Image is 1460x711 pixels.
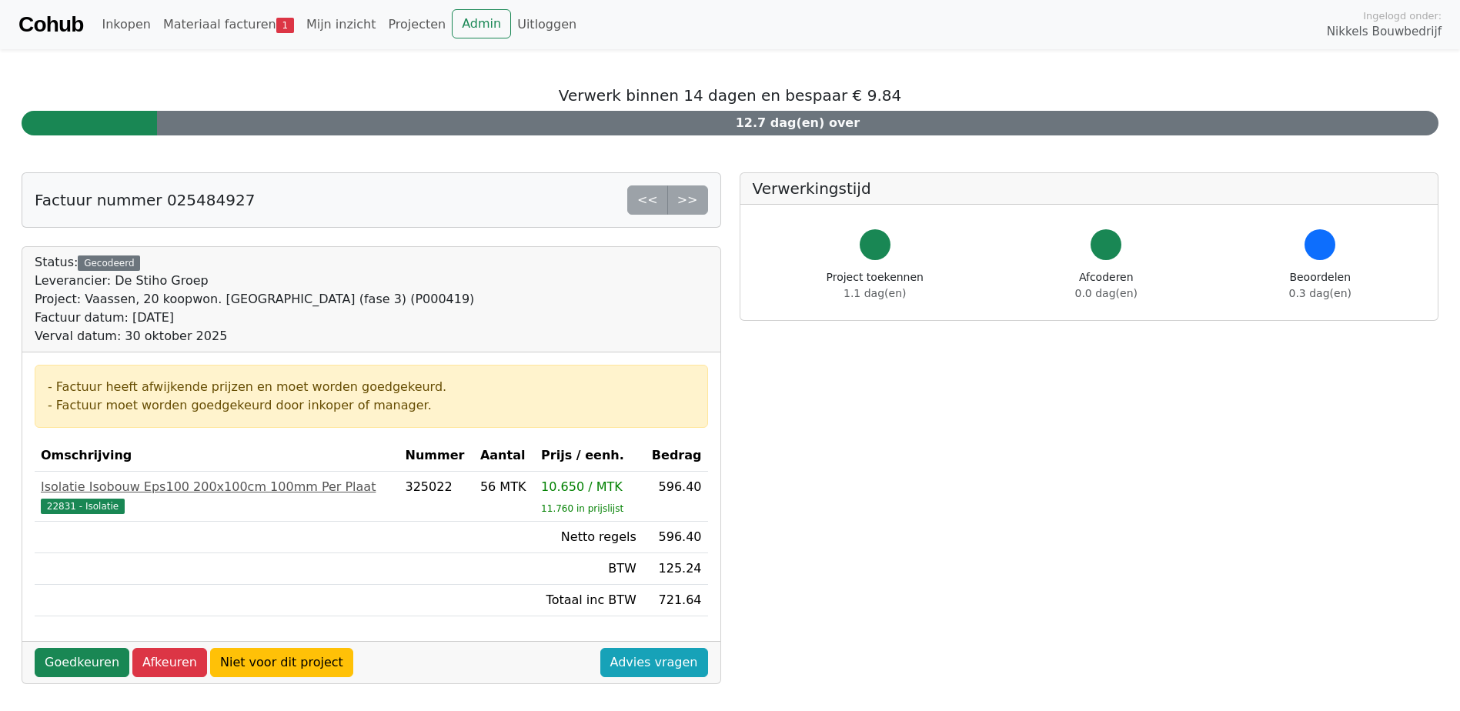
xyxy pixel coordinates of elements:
td: Netto regels [535,522,643,553]
div: Afcoderen [1075,269,1138,302]
div: Beoordelen [1289,269,1351,302]
th: Aantal [474,440,535,472]
td: 596.40 [643,522,708,553]
span: Ingelogd onder: [1363,8,1442,23]
div: Project: Vaassen, 20 koopwon. [GEOGRAPHIC_DATA] (fase 3) (P000419) [35,290,474,309]
a: Materiaal facturen1 [157,9,300,40]
div: Isolatie Isobouw Eps100 200x100cm 100mm Per Plaat [41,478,393,496]
a: Goedkeuren [35,648,129,677]
span: 1.1 dag(en) [844,287,906,299]
div: Project toekennen [827,269,924,302]
th: Nummer [399,440,474,472]
span: Nikkels Bouwbedrijf [1327,23,1442,41]
span: 22831 - Isolatie [41,499,125,514]
th: Prijs / eenh. [535,440,643,472]
a: Afkeuren [132,648,207,677]
div: Leverancier: De Stiho Groep [35,272,474,290]
td: Totaal inc BTW [535,585,643,616]
th: Bedrag [643,440,708,472]
span: 0.3 dag(en) [1289,287,1351,299]
span: 1 [276,18,294,33]
h5: Verwerkingstijd [753,179,1426,198]
div: - Factuur heeft afwijkende prijzen en moet worden goedgekeurd. [48,378,695,396]
th: Omschrijving [35,440,399,472]
td: 125.24 [643,553,708,585]
a: Uitloggen [511,9,583,40]
a: Inkopen [95,9,156,40]
a: Advies vragen [600,648,708,677]
div: 10.650 / MTK [541,478,636,496]
a: Cohub [18,6,83,43]
td: 721.64 [643,585,708,616]
a: Niet voor dit project [210,648,353,677]
td: 325022 [399,472,474,522]
a: Projecten [382,9,452,40]
td: BTW [535,553,643,585]
h5: Verwerk binnen 14 dagen en bespaar € 9.84 [22,86,1438,105]
div: 56 MTK [480,478,529,496]
a: Isolatie Isobouw Eps100 200x100cm 100mm Per Plaat22831 - Isolatie [41,478,393,515]
div: - Factuur moet worden goedgekeurd door inkoper of manager. [48,396,695,415]
h5: Factuur nummer 025484927 [35,191,255,209]
div: Status: [35,253,474,345]
td: 596.40 [643,472,708,522]
div: Factuur datum: [DATE] [35,309,474,327]
a: Mijn inzicht [300,9,383,40]
a: Admin [452,9,511,38]
div: Verval datum: 30 oktober 2025 [35,327,474,345]
sub: 11.760 in prijslijst [541,503,623,514]
span: 0.0 dag(en) [1075,287,1138,299]
div: Gecodeerd [78,255,140,271]
div: 12.7 dag(en) over [157,111,1438,135]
